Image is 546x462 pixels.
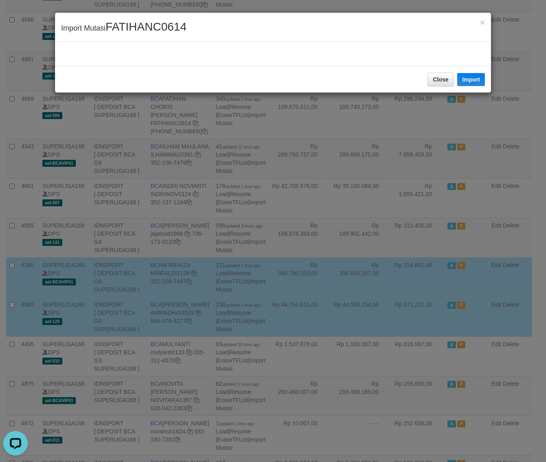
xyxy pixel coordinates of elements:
[61,24,187,32] span: Import Mutasi
[480,18,485,27] button: Close
[106,20,187,33] span: FATIHANC0614
[457,73,485,86] button: Import
[427,73,454,86] button: Close
[3,3,28,28] button: Open LiveChat chat widget
[480,18,485,27] span: ×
